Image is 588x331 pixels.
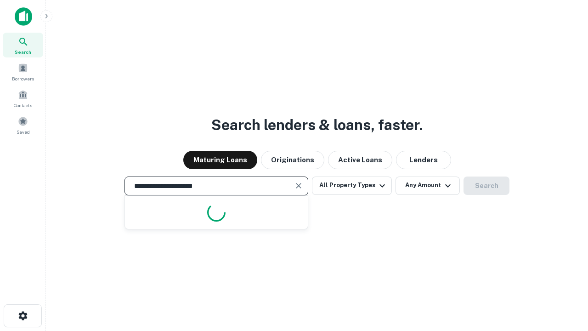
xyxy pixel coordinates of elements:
[183,151,257,169] button: Maturing Loans
[328,151,392,169] button: Active Loans
[261,151,324,169] button: Originations
[542,257,588,302] iframe: Chat Widget
[396,151,451,169] button: Lenders
[12,75,34,82] span: Borrowers
[312,177,392,195] button: All Property Types
[3,59,43,84] a: Borrowers
[292,179,305,192] button: Clear
[17,128,30,136] span: Saved
[3,33,43,57] a: Search
[3,113,43,137] a: Saved
[211,114,423,136] h3: Search lenders & loans, faster.
[15,7,32,26] img: capitalize-icon.png
[396,177,460,195] button: Any Amount
[3,86,43,111] a: Contacts
[15,48,31,56] span: Search
[14,102,32,109] span: Contacts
